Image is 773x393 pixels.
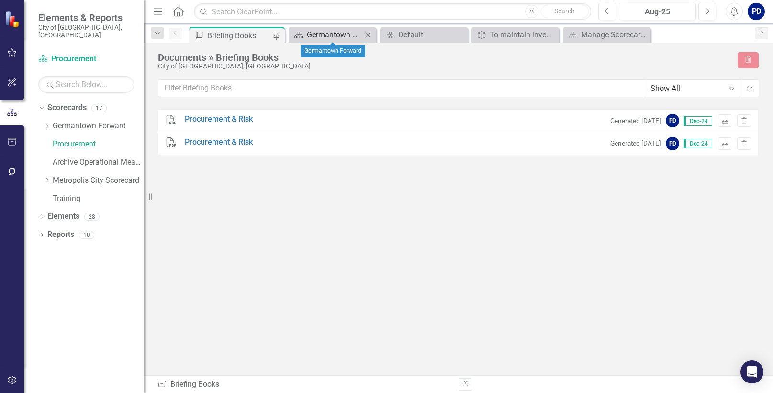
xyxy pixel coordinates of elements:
a: Metropolis City Scorecard [53,175,144,186]
span: Dec-24 [684,116,712,126]
div: 28 [84,213,100,221]
div: PD [666,137,679,150]
div: Briefing Books [157,379,451,390]
input: Search ClearPoint... [194,3,591,20]
a: Germantown Forward [53,121,144,132]
a: Elements [47,211,79,222]
span: Elements & Reports [38,12,134,23]
img: ClearPoint Strategy [5,11,22,28]
span: Dec-24 [684,139,712,148]
div: Aug-25 [622,6,693,18]
input: Filter Briefing Books... [158,79,644,97]
a: Germantown Forward [291,29,362,41]
div: Briefing Books [207,30,270,42]
div: To maintain inventory control and asset disposal [490,29,557,41]
a: Reports [47,229,74,240]
div: City of [GEOGRAPHIC_DATA], [GEOGRAPHIC_DATA] [158,63,728,70]
div: Show All [650,83,724,94]
button: PD [748,3,765,20]
div: 17 [91,104,107,112]
button: Aug-25 [619,3,696,20]
div: Germantown Forward [301,45,365,57]
a: Default [382,29,465,41]
div: Manage Scorecards [581,29,648,41]
input: Search Below... [38,76,134,93]
div: Open Intercom Messenger [740,360,763,383]
div: 18 [79,231,94,239]
a: Manage Scorecards [565,29,648,41]
a: Scorecards [47,102,87,113]
small: Generated [DATE] [610,116,661,125]
button: Search [541,5,589,18]
a: Procurement & Risk [185,137,253,148]
small: Generated [DATE] [610,139,661,148]
a: To maintain inventory control and asset disposal [474,29,557,41]
div: Default [398,29,465,41]
div: Documents » Briefing Books [158,52,728,63]
a: Training [53,193,144,204]
a: Procurement [38,54,134,65]
span: Search [554,7,575,15]
div: PD [666,114,679,127]
a: Procurement [53,139,144,150]
div: Germantown Forward [307,29,362,41]
a: Procurement & Risk [185,114,253,125]
small: City of [GEOGRAPHIC_DATA], [GEOGRAPHIC_DATA] [38,23,134,39]
a: Archive Operational Measures [53,157,144,168]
